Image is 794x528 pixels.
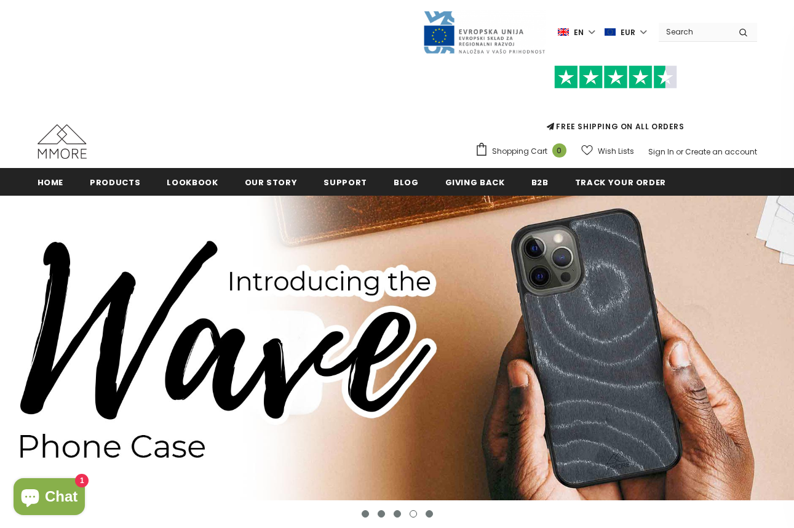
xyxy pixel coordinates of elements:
[426,510,433,518] button: 5
[38,177,64,188] span: Home
[475,142,573,161] a: Shopping Cart 0
[575,177,666,188] span: Track your order
[423,10,546,55] img: Javni Razpis
[245,168,298,196] a: Our Story
[38,124,87,159] img: MMORE Cases
[676,146,683,157] span: or
[394,168,419,196] a: Blog
[394,177,419,188] span: Blog
[245,177,298,188] span: Our Story
[445,177,505,188] span: Giving back
[475,89,757,121] iframe: Customer reviews powered by Trustpilot
[90,168,140,196] a: Products
[581,140,634,162] a: Wish Lists
[531,177,549,188] span: B2B
[685,146,757,157] a: Create an account
[38,168,64,196] a: Home
[621,26,635,39] span: EUR
[475,71,757,132] span: FREE SHIPPING ON ALL ORDERS
[558,27,569,38] img: i-lang-1.png
[423,26,546,37] a: Javni Razpis
[574,26,584,39] span: en
[648,146,674,157] a: Sign In
[552,143,566,158] span: 0
[394,510,401,518] button: 3
[531,168,549,196] a: B2B
[10,478,89,518] inbox-online-store-chat: Shopify online store chat
[445,168,505,196] a: Giving back
[378,510,385,518] button: 2
[324,168,367,196] a: support
[324,177,367,188] span: support
[362,510,369,518] button: 1
[554,65,677,89] img: Trust Pilot Stars
[90,177,140,188] span: Products
[598,145,634,158] span: Wish Lists
[575,168,666,196] a: Track your order
[410,510,417,518] button: 4
[167,168,218,196] a: Lookbook
[492,145,547,158] span: Shopping Cart
[167,177,218,188] span: Lookbook
[659,23,729,41] input: Search Site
